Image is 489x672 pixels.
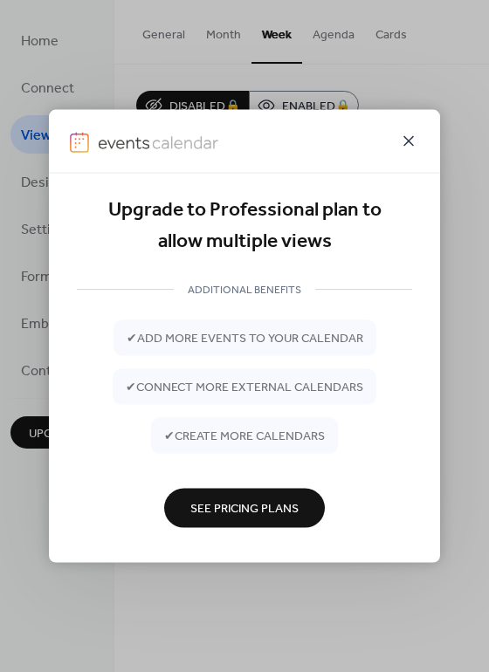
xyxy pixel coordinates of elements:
[77,195,412,258] div: Upgrade to Professional plan to allow multiple views
[127,330,363,348] span: ✔ add more events to your calendar
[70,132,89,153] img: logo-icon
[164,488,325,527] button: See Pricing Plans
[164,428,325,446] span: ✔ create more calendars
[190,500,299,518] span: See Pricing Plans
[126,379,363,397] span: ✔ connect more external calendars
[98,132,218,153] img: logo-type
[174,281,315,299] span: ADDITIONAL BENEFITS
